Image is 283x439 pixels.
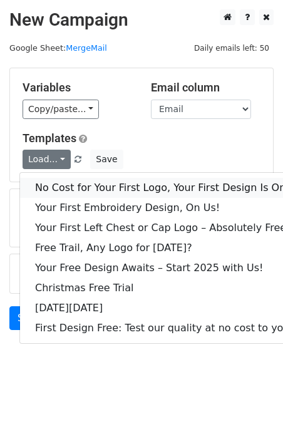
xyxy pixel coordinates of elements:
h5: Email column [151,81,260,95]
small: Google Sheet: [9,43,107,53]
h5: Variables [23,81,132,95]
a: Send [9,306,51,330]
a: MergeMail [66,43,107,53]
a: Load... [23,150,71,169]
h2: New Campaign [9,9,274,31]
a: Copy/paste... [23,100,99,119]
a: Templates [23,132,76,145]
a: Daily emails left: 50 [190,43,274,53]
span: Daily emails left: 50 [190,41,274,55]
button: Save [90,150,123,169]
